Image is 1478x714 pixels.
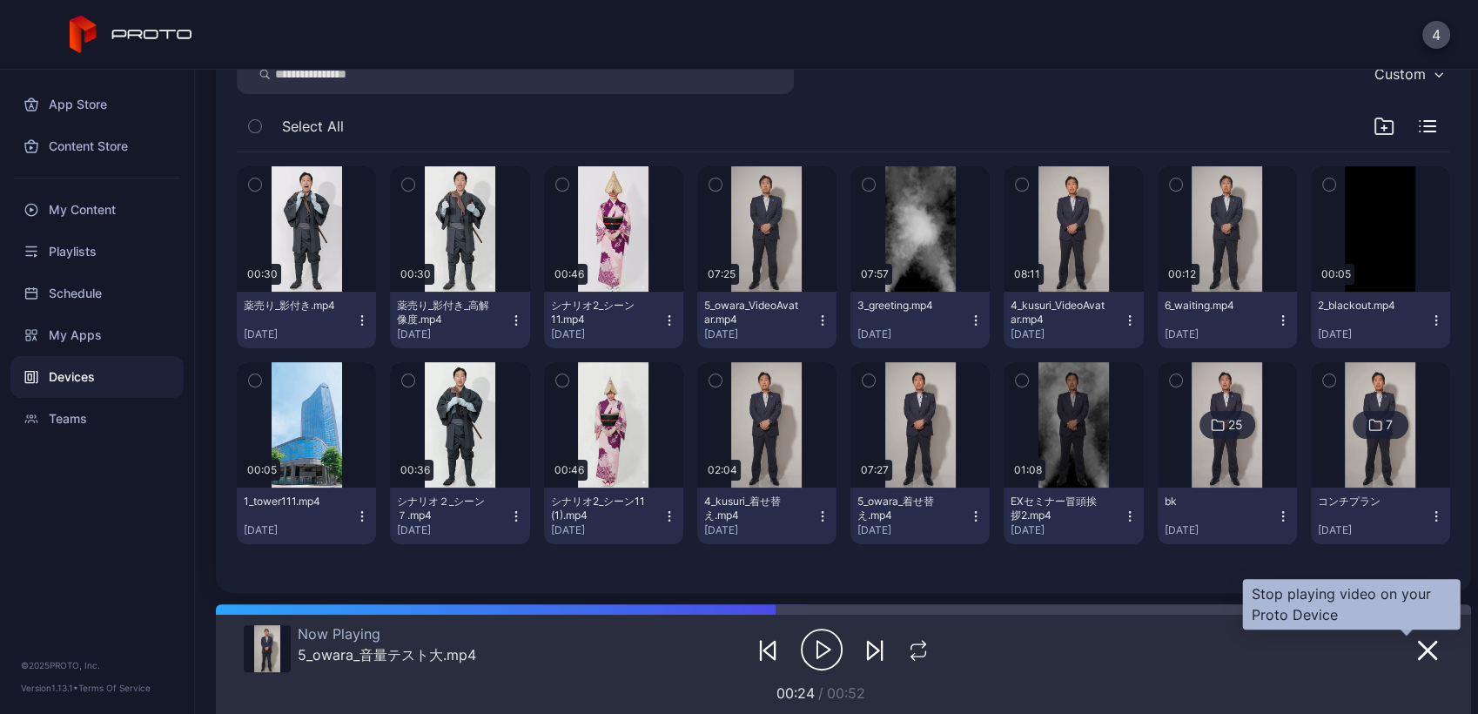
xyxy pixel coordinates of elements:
[282,116,344,137] span: Select All
[244,495,339,509] div: 1_tower111.mp4
[1318,523,1429,537] div: [DATE]
[10,84,184,125] a: App Store
[1311,488,1450,544] button: コンチプラン[DATE]
[704,299,800,327] div: 5_owara_VideoAvatar.mp4
[544,292,683,348] button: シナリオ2_シーン11.mp4[DATE]
[10,356,184,398] a: Devices
[10,314,184,356] a: My Apps
[1228,417,1243,433] div: 25
[244,327,355,341] div: [DATE]
[850,488,990,544] button: 5_owara_着せ替え.mp4[DATE]
[704,327,816,341] div: [DATE]
[1165,523,1276,537] div: [DATE]
[10,398,184,440] a: Teams
[1318,495,1414,509] div: コンチプラン
[857,495,953,522] div: 5_owara_着せ替え.mp4
[1158,488,1297,544] button: bk[DATE]
[397,523,508,537] div: [DATE]
[857,523,969,537] div: [DATE]
[390,488,529,544] button: シナリオ２_シーン７.mp4[DATE]
[697,292,836,348] button: 5_owara_VideoAvatar.mp4[DATE]
[10,231,184,273] a: Playlists
[21,683,78,693] span: Version 1.13.1 •
[21,658,173,672] div: © 2025 PROTO, Inc.
[697,488,836,544] button: 4_kusuri_着せ替え.mp4[DATE]
[551,327,662,341] div: [DATE]
[1386,417,1393,433] div: 7
[551,523,662,537] div: [DATE]
[10,125,184,167] a: Content Store
[78,683,151,693] a: Terms Of Service
[704,523,816,537] div: [DATE]
[1165,327,1276,341] div: [DATE]
[551,495,647,522] div: シナリオ2_シーン11 (1).mp4
[1311,292,1450,348] button: 2_blackout.mp4[DATE]
[1318,327,1429,341] div: [DATE]
[1004,292,1143,348] button: 4_kusuri_VideoAvatar.mp4[DATE]
[1011,523,1122,537] div: [DATE]
[544,488,683,544] button: シナリオ2_シーン11 (1).mp4[DATE]
[390,292,529,348] button: 薬売り_影付き_高解像度.mp4[DATE]
[850,292,990,348] button: 3_greeting.mp4[DATE]
[857,327,969,341] div: [DATE]
[1366,54,1450,94] button: Custom
[1158,292,1297,348] button: 6_waiting.mp4[DATE]
[857,299,953,313] div: 3_greeting.mp4
[10,189,184,231] a: My Content
[298,646,476,663] div: 5_owara_音量テスト大.mp4
[237,488,376,544] button: 1_tower111.mp4[DATE]
[397,327,508,341] div: [DATE]
[1422,21,1450,49] button: 4
[244,299,339,313] div: 薬売り_影付き.mp4
[827,684,865,702] span: 00:52
[397,299,493,327] div: 薬売り_影付き_高解像度.mp4
[237,292,376,348] button: 薬売り_影付き.mp4[DATE]
[1011,327,1122,341] div: [DATE]
[551,299,647,327] div: シナリオ2_シーン11.mp4
[1252,583,1452,625] div: Stop playing video on your Proto Device
[1011,299,1106,327] div: 4_kusuri_VideoAvatar.mp4
[10,273,184,314] a: Schedule
[244,523,355,537] div: [DATE]
[1165,495,1260,509] div: bk
[1011,495,1106,522] div: EXセミナー冒頭挨拶2.mp4
[776,684,815,702] span: 00:24
[1165,299,1260,313] div: 6_waiting.mp4
[397,495,493,522] div: シナリオ２_シーン７.mp4
[298,625,476,643] div: Now Playing
[1004,488,1143,544] button: EXセミナー冒頭挨拶2.mp4[DATE]
[1374,65,1426,83] div: Custom
[704,495,800,522] div: 4_kusuri_着せ替え.mp4
[1318,299,1414,313] div: 2_blackout.mp4
[818,684,823,702] span: /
